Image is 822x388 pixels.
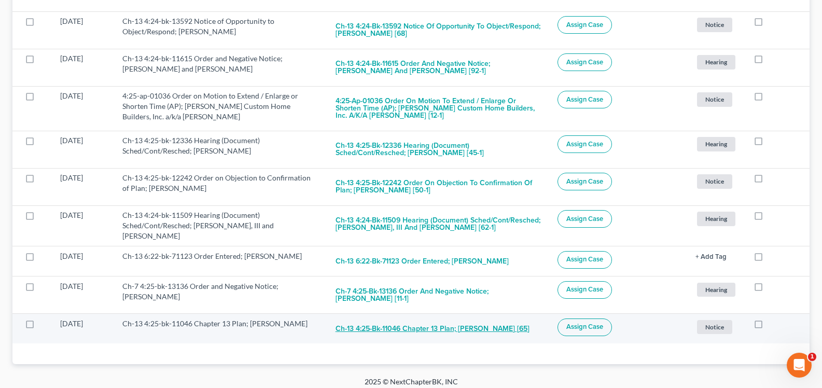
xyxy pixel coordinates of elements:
[695,173,737,190] a: Notice
[787,353,812,378] iframe: Intercom live chat
[52,246,114,276] td: [DATE]
[566,255,603,264] span: Assign Case
[566,177,603,186] span: Assign Case
[566,215,603,223] span: Assign Case
[336,91,541,126] button: 4:25-ap-01036 Order on Motion to Extend / Enlarge or Shorten Time (AP); [PERSON_NAME] Custom Home...
[558,210,612,228] button: Assign Case
[52,131,114,168] td: [DATE]
[114,276,327,314] td: Ch-7 4:25-bk-13136 Order and Negative Notice; [PERSON_NAME]
[52,314,114,344] td: [DATE]
[697,283,735,297] span: Hearing
[697,55,735,69] span: Hearing
[336,173,541,201] button: Ch-13 4:25-bk-12242 Order on Objection to Confirmation of Plan; [PERSON_NAME] [50-1]
[114,314,327,344] td: Ch-13 4:25-bk-11046 Chapter 13 Plan; [PERSON_NAME]
[558,318,612,336] button: Assign Case
[558,135,612,153] button: Assign Case
[695,53,737,71] a: Hearing
[695,210,737,227] a: Hearing
[558,53,612,71] button: Assign Case
[52,11,114,49] td: [DATE]
[566,140,603,148] span: Assign Case
[114,131,327,168] td: Ch-13 4:25-bk-12336 Hearing (Document) Sched/Cont/Resched; [PERSON_NAME]
[566,21,603,29] span: Assign Case
[114,205,327,246] td: Ch-13 4:24-bk-11509 Hearing (Document) Sched/Cont/Resched; [PERSON_NAME], III and [PERSON_NAME]
[336,16,541,44] button: Ch-13 4:24-bk-13592 Notice of Opportunity to Object/Respond; [PERSON_NAME] [68]
[558,251,612,269] button: Assign Case
[697,137,735,151] span: Hearing
[52,168,114,205] td: [DATE]
[336,135,541,163] button: Ch-13 4:25-bk-12336 Hearing (Document) Sched/Cont/Resched; [PERSON_NAME] [45-1]
[566,58,603,66] span: Assign Case
[114,11,327,49] td: Ch-13 4:24-bk-13592 Notice of Opportunity to Object/Respond; [PERSON_NAME]
[566,323,603,331] span: Assign Case
[558,281,612,299] button: Assign Case
[336,318,530,339] button: Ch-13 4:25-bk-11046 Chapter 13 Plan; [PERSON_NAME] [65]
[336,53,541,81] button: Ch-13 4:24-bk-11615 Order and Negative Notice; [PERSON_NAME] and [PERSON_NAME] [92-1]
[695,254,727,260] button: + Add Tag
[566,95,603,104] span: Assign Case
[558,16,612,34] button: Assign Case
[808,353,816,361] span: 1
[558,173,612,190] button: Assign Case
[114,49,327,86] td: Ch-13 4:24-bk-11615 Order and Negative Notice; [PERSON_NAME] and [PERSON_NAME]
[336,251,509,272] button: Ch-13 6:22-bk-71123 Order Entered; [PERSON_NAME]
[695,318,737,336] a: Notice
[558,91,612,108] button: Assign Case
[336,281,541,309] button: Ch-7 4:25-bk-13136 Order and Negative Notice; [PERSON_NAME] [11-1]
[52,276,114,314] td: [DATE]
[697,320,732,334] span: Notice
[695,135,737,153] a: Hearing
[566,285,603,294] span: Assign Case
[697,174,732,188] span: Notice
[695,91,737,108] a: Notice
[697,212,735,226] span: Hearing
[697,18,732,32] span: Notice
[114,168,327,205] td: Ch-13 4:25-bk-12242 Order on Objection to Confirmation of Plan; [PERSON_NAME]
[114,246,327,276] td: Ch-13 6:22-bk-71123 Order Entered; [PERSON_NAME]
[697,92,732,106] span: Notice
[336,210,541,238] button: Ch-13 4:24-bk-11509 Hearing (Document) Sched/Cont/Resched; [PERSON_NAME], III and [PERSON_NAME] [...
[695,16,737,33] a: Notice
[695,251,737,261] a: + Add Tag
[52,49,114,86] td: [DATE]
[52,205,114,246] td: [DATE]
[695,281,737,298] a: Hearing
[52,86,114,131] td: [DATE]
[114,86,327,131] td: 4:25-ap-01036 Order on Motion to Extend / Enlarge or Shorten Time (AP); [PERSON_NAME] Custom Home...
